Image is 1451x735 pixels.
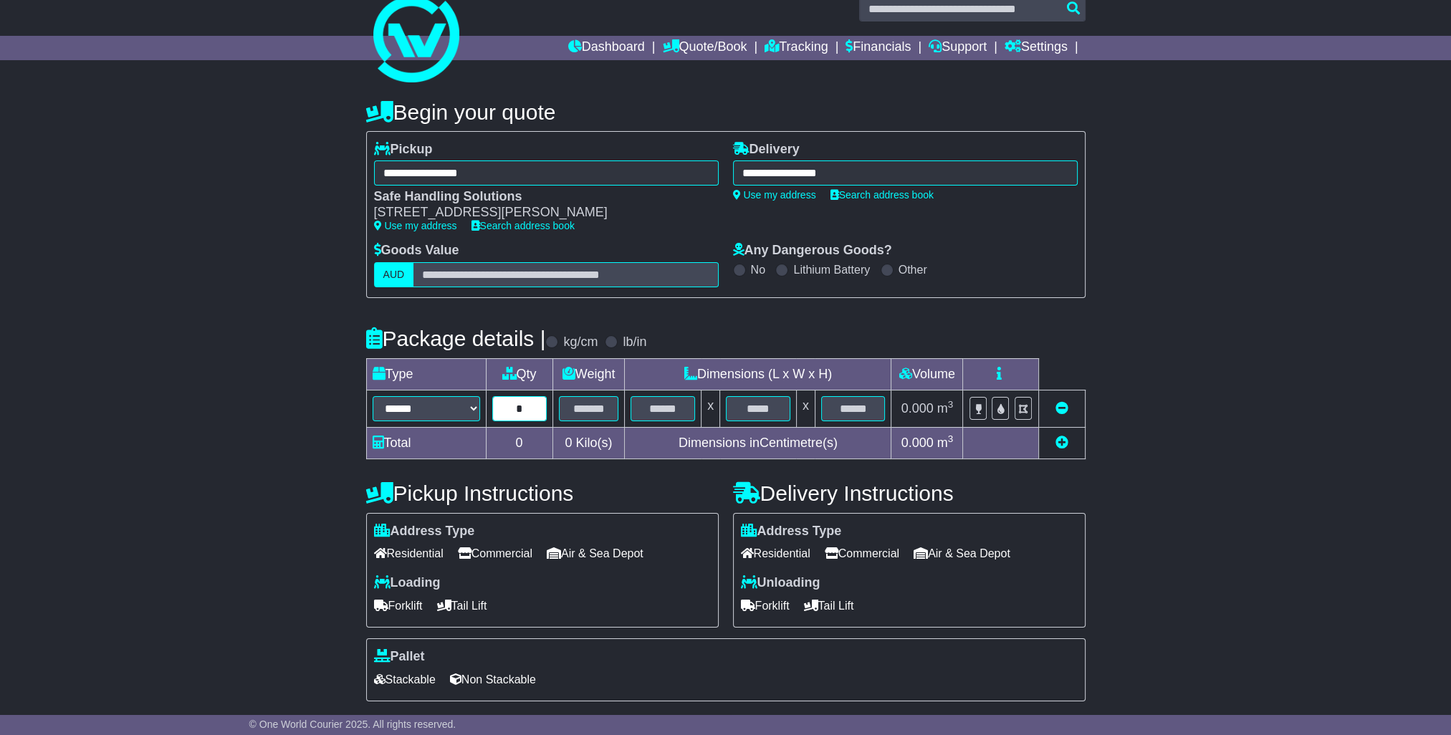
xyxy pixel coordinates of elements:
[662,36,747,60] a: Quote/Book
[486,427,552,458] td: 0
[374,524,475,539] label: Address Type
[366,481,719,505] h4: Pickup Instructions
[1005,36,1068,60] a: Settings
[948,399,954,410] sup: 3
[741,524,842,539] label: Address Type
[741,575,820,591] label: Unloading
[374,595,423,617] span: Forklift
[825,542,899,565] span: Commercial
[901,436,934,450] span: 0.000
[366,100,1086,124] h4: Begin your quote
[374,243,459,259] label: Goods Value
[552,358,625,390] td: Weight
[374,205,704,221] div: [STREET_ADDRESS][PERSON_NAME]
[741,542,810,565] span: Residential
[450,668,536,691] span: Non Stackable
[374,575,441,591] label: Loading
[437,595,487,617] span: Tail Lift
[249,719,456,730] span: © One World Courier 2025. All rights reserved.
[547,542,643,565] span: Air & Sea Depot
[901,401,934,415] span: 0.000
[1055,436,1068,450] a: Add new item
[366,358,486,390] td: Type
[366,327,546,350] h4: Package details |
[948,433,954,444] sup: 3
[1055,401,1068,415] a: Remove this item
[899,263,927,277] label: Other
[458,542,532,565] span: Commercial
[623,335,646,350] label: lb/in
[733,142,800,158] label: Delivery
[374,262,414,287] label: AUD
[701,390,720,427] td: x
[793,263,870,277] label: Lithium Battery
[765,36,828,60] a: Tracking
[563,335,598,350] label: kg/cm
[929,36,987,60] a: Support
[733,243,892,259] label: Any Dangerous Goods?
[804,595,854,617] span: Tail Lift
[796,390,815,427] td: x
[891,358,963,390] td: Volume
[374,220,457,231] a: Use my address
[937,436,954,450] span: m
[552,427,625,458] td: Kilo(s)
[937,401,954,415] span: m
[374,649,425,665] label: Pallet
[565,436,572,450] span: 0
[625,427,891,458] td: Dimensions in Centimetre(s)
[374,189,704,205] div: Safe Handling Solutions
[568,36,645,60] a: Dashboard
[374,142,433,158] label: Pickup
[625,358,891,390] td: Dimensions (L x W x H)
[366,427,486,458] td: Total
[733,481,1086,505] h4: Delivery Instructions
[374,668,436,691] span: Stackable
[733,189,816,201] a: Use my address
[741,595,790,617] span: Forklift
[830,189,934,201] a: Search address book
[374,542,444,565] span: Residential
[486,358,552,390] td: Qty
[914,542,1010,565] span: Air & Sea Depot
[471,220,575,231] a: Search address book
[846,36,911,60] a: Financials
[751,263,765,277] label: No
